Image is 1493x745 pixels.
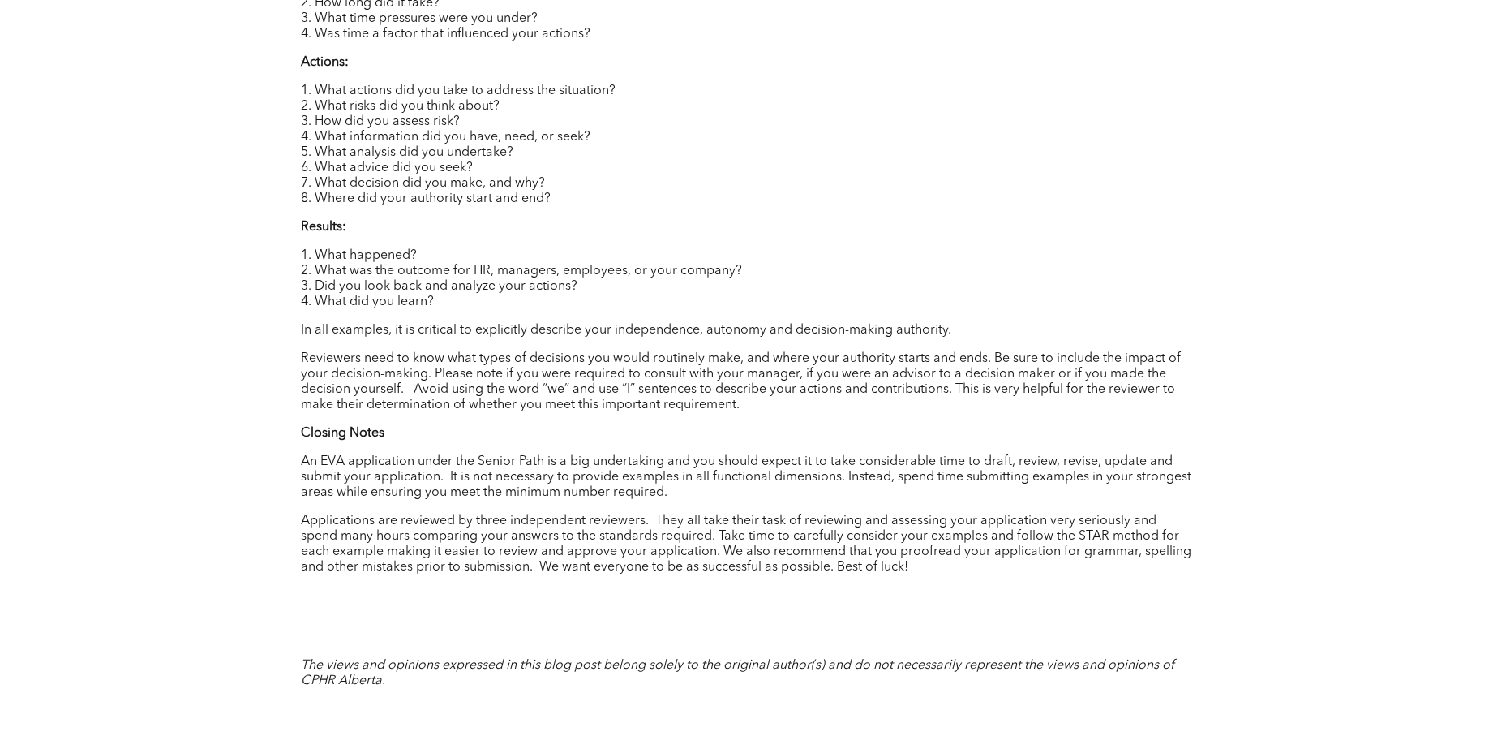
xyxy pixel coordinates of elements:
[301,130,1193,145] li: What information did you have, need, or seek?
[301,11,1193,27] li: What time pressures were you under?
[301,145,1193,161] li: What analysis did you undertake?
[301,27,1193,42] li: Was time a factor that influenced your actions?
[301,659,1174,687] em: The views and opinions expressed in this blog post belong solely to the original author(s) and do...
[301,427,384,440] b: Closing Notes
[301,295,1193,310] li: What did you learn?
[301,56,349,69] b: Actions:
[301,114,1193,130] li: How did you assess risk?
[301,264,1193,279] li: What was the outcome for HR, managers, employees, or your company?
[301,192,1193,207] li: Where did your authority start and end?
[301,99,1193,114] li: What risks did you think about?
[301,221,346,234] b: Results:
[301,279,1193,295] li: Did you look back and analyze your actions?
[301,248,1193,264] li: What happened?
[301,514,1193,575] p: Applications are reviewed by three independent reviewers. They all take their task of reviewing a...
[301,323,1193,338] p: In all examples, it is critical to explicitly describe your independence, autonomy and decision-m...
[301,176,1193,192] li: What decision did you make, and why?
[301,161,1193,176] li: What advice did you seek?
[301,351,1193,413] p: Reviewers need to know what types of decisions you would routinely make, and where your authority...
[301,84,1193,99] li: What actions did you take to address the situation?
[301,454,1193,501] p: An EVA application under the Senior Path is a big undertaking and you should expect it to take co...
